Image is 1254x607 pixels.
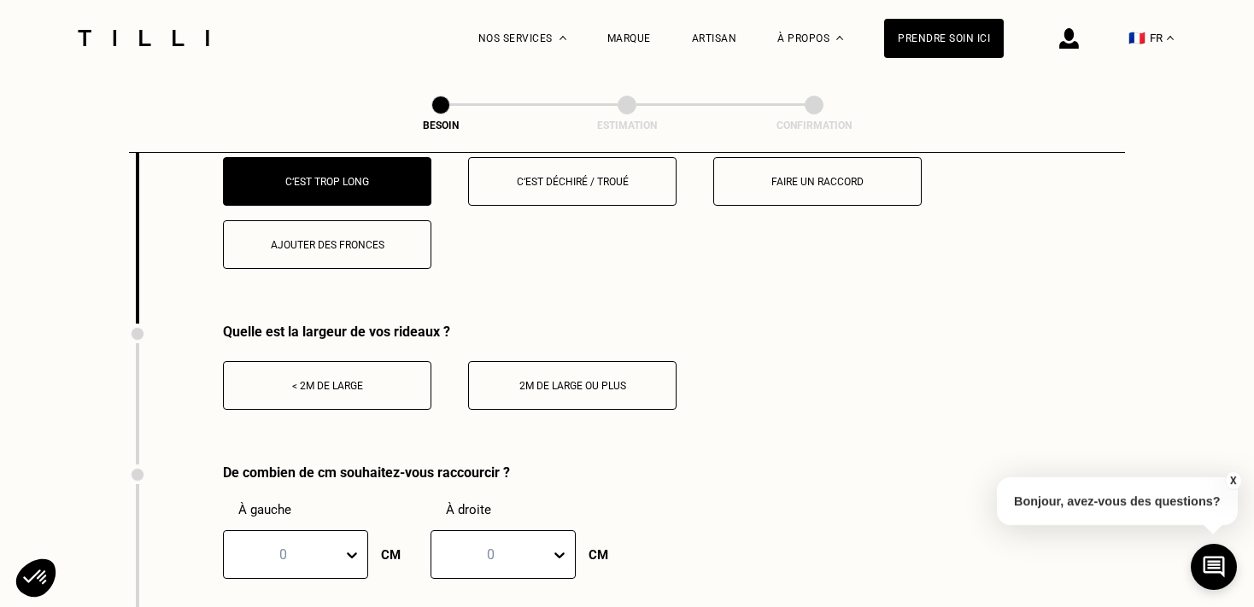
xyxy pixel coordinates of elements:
span: 🇫🇷 [1128,30,1146,46]
img: Menu déroulant à propos [836,36,843,40]
div: C‘est trop long [232,176,422,188]
div: Estimation [542,120,712,131]
img: icône connexion [1059,28,1079,49]
button: Ajouter des fronces [223,220,431,269]
p: CM [589,547,608,563]
a: Marque [607,32,651,44]
button: C‘est déchiré / troué [468,157,677,206]
p: À gauche [238,502,394,517]
p: Bonjour, avez-vous des questions? [997,477,1238,525]
a: Prendre soin ici [884,19,1004,58]
div: Besoin [355,120,526,131]
button: X [1224,471,1241,490]
div: < 2m de large [232,380,422,392]
div: 2m de large ou plus [478,380,667,392]
button: Faire un raccord [713,157,922,206]
div: De combien de cm souhaitez-vous raccourcir ? [223,464,601,481]
div: Faire un raccord [723,176,912,188]
a: Artisan [692,32,737,44]
img: Logo du service de couturière Tilli [72,30,215,46]
img: Menu déroulant [560,36,566,40]
p: CM [381,547,401,563]
div: C‘est déchiré / troué [478,176,667,188]
div: Quelle est la largeur de vos rideaux ? [223,324,677,340]
div: Confirmation [729,120,899,131]
button: 2m de large ou plus [468,361,677,410]
div: Ajouter des fronces [232,239,422,251]
button: < 2m de large [223,361,431,410]
p: À droite [446,502,601,517]
img: menu déroulant [1167,36,1174,40]
button: C‘est trop long [223,157,431,206]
